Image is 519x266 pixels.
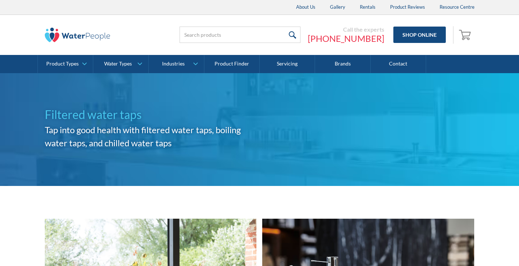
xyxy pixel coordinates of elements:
a: Water Types [93,55,148,73]
div: Industries [162,61,185,67]
img: shopping cart [459,29,473,40]
a: Product Types [38,55,93,73]
div: Call the experts [308,26,384,33]
a: Contact [371,55,426,73]
h1: Filtered water taps [45,106,260,123]
a: Shop Online [393,27,446,43]
input: Search products [180,27,300,43]
a: [PHONE_NUMBER] [308,33,384,44]
img: The Water People [45,28,110,42]
a: Brands [315,55,370,73]
a: Open empty cart [457,26,475,44]
a: Product Finder [204,55,260,73]
a: Servicing [260,55,315,73]
a: Industries [149,55,204,73]
div: Product Types [46,61,79,67]
h2: Tap into good health with filtered water taps, boiling water taps, and chilled water taps [45,123,260,150]
div: Water Types [104,61,132,67]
